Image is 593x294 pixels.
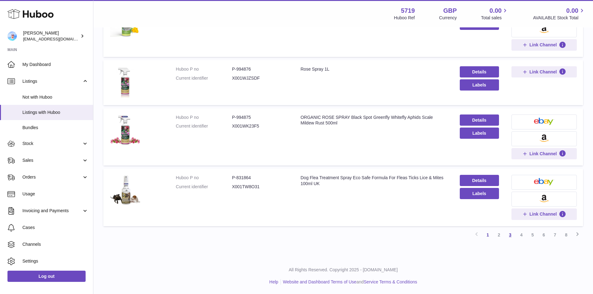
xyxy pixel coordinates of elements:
img: amazon-small.png [539,134,548,142]
div: ORGANIC ROSE SPRAY Black Spot Greenfly Whitefly Aphids Scale Mildew Rust 500ml [300,114,447,126]
span: Link Channel [529,69,557,75]
dt: Huboo P no [176,175,232,181]
button: Labels [460,188,499,199]
a: Details [460,175,499,186]
span: Total sales [481,15,509,21]
a: 0.00 Total sales [481,7,509,21]
span: Listings [22,78,82,84]
img: amazon-small.png [539,195,548,202]
a: 8 [561,229,572,240]
span: Channels [22,241,88,247]
a: 6 [538,229,549,240]
span: Invoicing and Payments [22,208,82,214]
div: Dog Flea Treatment Spray Eco Safe Formula For Fleas Ticks Lice & Mites 100ml UK [300,175,447,187]
div: Huboo Ref [394,15,415,21]
img: internalAdmin-5719@internal.huboo.com [7,31,17,41]
a: Log out [7,271,86,282]
dt: Current identifier [176,184,232,190]
a: Help [269,279,278,284]
dd: P-831864 [232,175,288,181]
dd: X001TW8O31 [232,184,288,190]
span: 0.00 [490,7,502,15]
span: My Dashboard [22,62,88,68]
span: Sales [22,157,82,163]
span: Usage [22,191,88,197]
span: Cases [22,225,88,231]
span: Listings with Huboo [22,110,88,115]
img: Rose Spray 1L [110,66,141,97]
strong: GBP [443,7,457,15]
a: 4 [516,229,527,240]
a: Details [460,66,499,77]
button: Link Channel [511,208,577,220]
img: ebay-small.png [534,118,554,125]
span: AVAILABLE Stock Total [533,15,586,21]
span: Link Channel [529,151,557,156]
dt: Huboo P no [176,114,232,120]
dt: Huboo P no [176,66,232,72]
a: 7 [549,229,561,240]
strong: 5719 [401,7,415,15]
span: Orders [22,174,82,180]
span: Link Channel [529,42,557,48]
dd: X001WJZSDF [232,75,288,81]
span: Bundles [22,125,88,131]
a: Website and Dashboard Terms of Use [283,279,356,284]
button: Link Channel [511,148,577,159]
img: amazon-small.png [539,26,548,33]
div: [PERSON_NAME] [23,30,79,42]
dd: X001WK23F5 [232,123,288,129]
a: 5 [527,229,538,240]
dd: P-994876 [232,66,288,72]
button: Labels [460,79,499,91]
span: 0.00 [566,7,578,15]
button: Link Channel [511,39,577,50]
img: ORGANIC ROSE SPRAY Black Spot Greenfly Whitefly Aphids Scale Mildew Rust 500ml [110,114,141,146]
span: Link Channel [529,211,557,217]
span: Not with Huboo [22,94,88,100]
button: Labels [460,128,499,139]
div: Currency [439,15,457,21]
a: 1 [482,229,493,240]
li: and [281,279,417,285]
a: 2 [493,229,505,240]
span: Stock [22,141,82,147]
dd: P-994875 [232,114,288,120]
a: 0.00 AVAILABLE Stock Total [533,7,586,21]
dt: Current identifier [176,123,232,129]
div: Rose Spray 1L [300,66,447,72]
span: [EMAIL_ADDRESS][DOMAIN_NAME] [23,36,92,41]
span: Settings [22,258,88,264]
dt: Current identifier [176,75,232,81]
a: Service Terms & Conditions [364,279,417,284]
a: Details [460,114,499,126]
a: 3 [505,229,516,240]
img: ebay-small.png [534,178,554,185]
p: All Rights Reserved. Copyright 2025 - [DOMAIN_NAME] [98,267,588,273]
button: Link Channel [511,66,577,77]
img: Dog Flea Treatment Spray Eco Safe Formula For Fleas Ticks Lice & Mites 100ml UK [110,175,141,206]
